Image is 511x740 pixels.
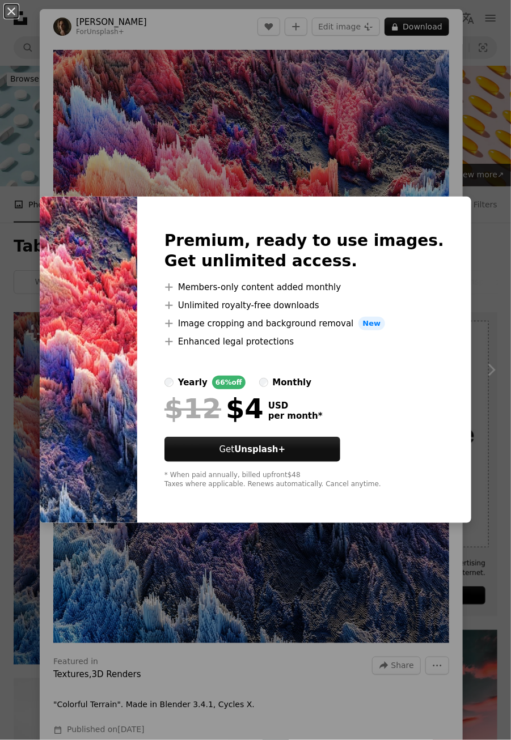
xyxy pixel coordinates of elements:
span: per month * [268,411,323,421]
button: GetUnsplash+ [164,437,340,462]
div: $4 [164,394,264,423]
img: premium_photo-1673553304559-f24f8665ec06 [40,197,137,523]
li: Members-only content added monthly [164,280,444,294]
strong: Unsplash+ [234,444,285,454]
div: yearly [178,376,208,389]
div: 66% off [212,376,246,389]
span: New [358,317,386,330]
div: * When paid annually, billed upfront $48 Taxes where applicable. Renews automatically. Cancel any... [164,471,444,489]
span: $12 [164,394,221,423]
li: Enhanced legal protections [164,335,444,348]
span: USD [268,401,323,411]
input: yearly66%off [164,378,174,387]
li: Unlimited royalty-free downloads [164,299,444,312]
li: Image cropping and background removal [164,317,444,330]
div: monthly [273,376,312,389]
h2: Premium, ready to use images. Get unlimited access. [164,231,444,271]
input: monthly [259,378,268,387]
